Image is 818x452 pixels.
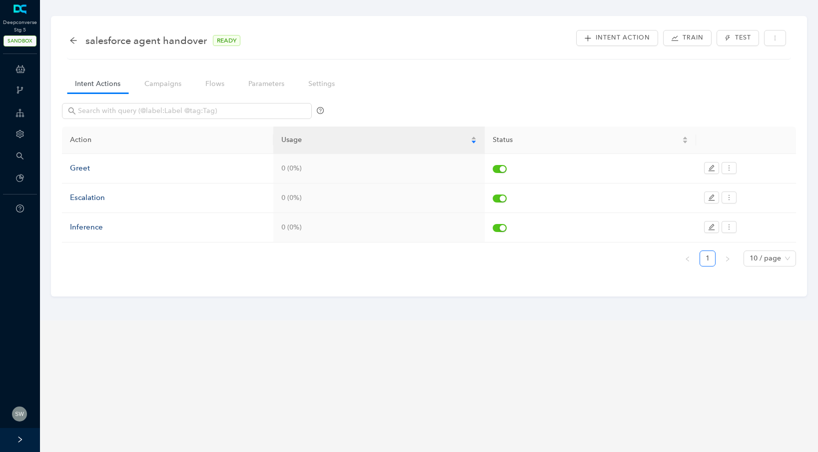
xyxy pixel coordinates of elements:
span: plus [584,34,592,42]
th: Status [485,126,696,154]
span: stock [671,34,679,42]
span: Usage [281,135,302,144]
div: Greet [70,162,265,174]
span: more [726,194,733,201]
span: question-circle [16,204,24,212]
li: Next Page [720,250,736,266]
span: arrow-left [69,36,77,44]
span: Test [735,33,751,42]
a: Intent Actions [67,74,128,93]
button: thunderboltTest [717,30,759,46]
input: Search with query (@label:Label @tag:Tag) [78,105,298,116]
button: plusIntent Action [576,30,658,46]
div: 0 (0%) [281,222,477,233]
span: edit [708,164,715,171]
button: more [764,30,786,46]
span: more [726,223,733,230]
div: Escalation [70,192,265,204]
span: branches [16,86,24,94]
span: more [772,35,778,41]
button: right [720,250,736,266]
div: Page Size [744,250,796,266]
a: Settings [300,74,343,93]
span: search [68,107,76,115]
a: Parameters [240,74,292,93]
li: Previous Page [680,250,696,266]
span: edit [708,223,715,230]
div: 0 (0%) [281,163,477,174]
button: more [722,191,737,203]
button: edit [704,191,719,203]
li: 1 [700,250,716,266]
span: right [725,256,731,262]
a: Flows [197,74,232,93]
span: search [16,152,24,160]
div: back [69,36,77,45]
span: thunderbolt [725,35,731,41]
button: more [722,221,737,233]
span: more [726,164,733,171]
span: Status [493,134,680,145]
span: READY [213,35,240,46]
a: 1 [700,251,715,266]
span: edit [708,194,715,201]
span: Train [683,33,704,42]
div: 0 (0%) [281,192,477,203]
span: setting [16,130,24,138]
span: pie-chart [16,174,24,182]
img: c3ccc3f0c05bac1ff29357cbd66b20c9 [12,406,27,421]
button: more [722,162,737,174]
span: SANDBOX [3,35,36,46]
button: edit [704,162,719,174]
div: Inference [70,221,265,233]
a: Campaigns [136,74,189,93]
th: Action [62,126,273,154]
span: 10 / page [750,251,790,266]
span: salesforce agent handover [85,32,207,48]
span: question-circle [317,107,324,114]
button: left [680,250,696,266]
span: Intent Action [596,33,650,42]
span: left [685,256,691,262]
button: edit [704,221,719,233]
button: stock Train [663,30,712,46]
